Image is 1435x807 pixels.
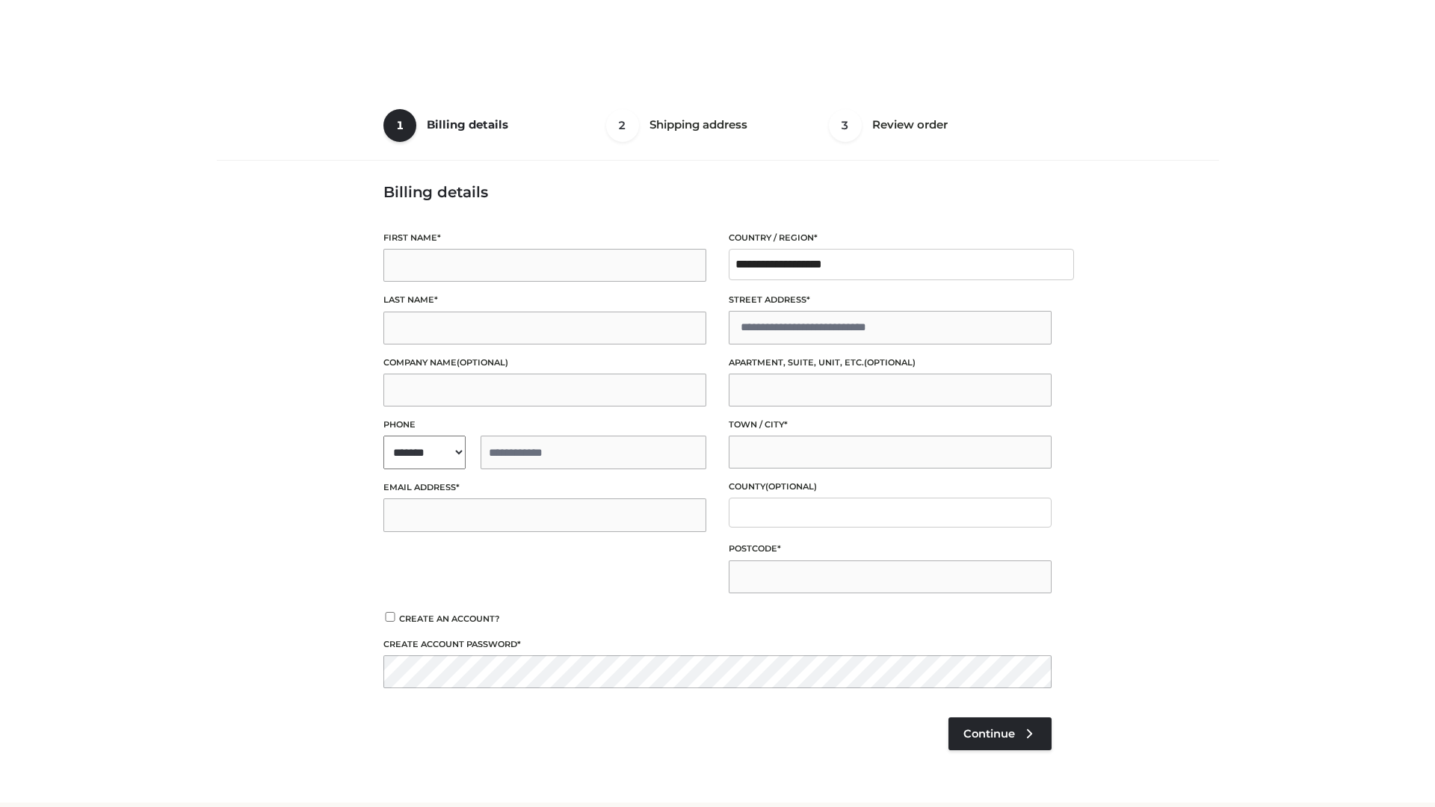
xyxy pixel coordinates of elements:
span: 3 [829,109,862,142]
label: Create account password [383,637,1052,652]
span: (optional) [864,357,916,368]
label: First name [383,231,706,245]
label: Street address [729,293,1052,307]
a: Continue [948,717,1052,750]
span: Continue [963,727,1015,740]
label: Email address [383,480,706,495]
span: (optional) [457,357,508,368]
label: Apartment, suite, unit, etc. [729,356,1052,370]
input: Create an account? [383,612,397,622]
h3: Billing details [383,183,1052,201]
span: 2 [606,109,639,142]
span: Shipping address [649,117,747,132]
label: Company name [383,356,706,370]
label: Phone [383,418,706,432]
label: Postcode [729,542,1052,556]
label: County [729,480,1052,494]
label: Last name [383,293,706,307]
label: Town / City [729,418,1052,432]
span: Create an account? [399,613,500,624]
span: Billing details [427,117,508,132]
span: (optional) [765,481,817,492]
span: 1 [383,109,416,142]
label: Country / Region [729,231,1052,245]
span: Review order [872,117,948,132]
